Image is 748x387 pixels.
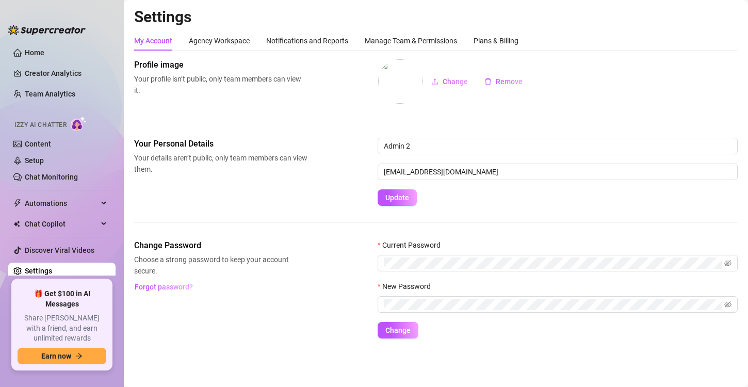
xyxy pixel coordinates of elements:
[134,59,307,71] span: Profile image
[25,216,98,232] span: Chat Copilot
[378,189,417,206] button: Update
[71,116,87,131] img: AI Chatter
[724,260,731,267] span: eye-invisible
[378,281,437,292] label: New Password
[18,313,106,344] span: Share [PERSON_NAME] with a friend, and earn unlimited rewards
[25,90,75,98] a: Team Analytics
[18,289,106,309] span: 🎁 Get $100 in AI Messages
[14,120,67,130] span: Izzy AI Chatter
[25,267,52,275] a: Settings
[384,299,722,310] input: New Password
[13,199,22,207] span: thunderbolt
[25,246,94,254] a: Discover Viral Videos
[266,35,348,46] div: Notifications and Reports
[476,73,531,90] button: Remove
[18,348,106,364] button: Earn nowarrow-right
[385,193,409,202] span: Update
[134,73,307,96] span: Your profile isn’t public, only team members can view it.
[13,220,20,228] img: Chat Copilot
[378,239,447,251] label: Current Password
[423,73,476,90] button: Change
[75,352,83,360] span: arrow-right
[378,138,738,154] input: Enter name
[378,59,422,104] img: profilePics%2FFGXQ1NOF8zMZjITgESP5N5LZxMT2.jpeg
[25,140,51,148] a: Content
[25,195,98,212] span: Automations
[8,25,86,35] img: logo-BBDzfeDw.svg
[134,254,307,277] span: Choose a strong password to keep your account secure.
[474,35,518,46] div: Plans & Billing
[134,7,738,27] h2: Settings
[25,49,44,57] a: Home
[365,35,457,46] div: Manage Team & Permissions
[484,78,492,85] span: delete
[384,257,722,269] input: Current Password
[134,279,193,295] button: Forgot password?
[496,77,523,86] span: Remove
[378,322,418,338] button: Change
[25,65,107,82] a: Creator Analytics
[25,173,78,181] a: Chat Monitoring
[25,156,44,165] a: Setup
[385,326,411,334] span: Change
[134,239,307,252] span: Change Password
[724,301,731,308] span: eye-invisible
[134,35,172,46] div: My Account
[189,35,250,46] div: Agency Workspace
[431,78,438,85] span: upload
[41,352,71,360] span: Earn now
[134,138,307,150] span: Your Personal Details
[135,283,193,291] span: Forgot password?
[713,352,738,377] iframe: Intercom live chat
[134,152,307,175] span: Your details aren’t public, only team members can view them.
[378,164,738,180] input: Enter new email
[443,77,468,86] span: Change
